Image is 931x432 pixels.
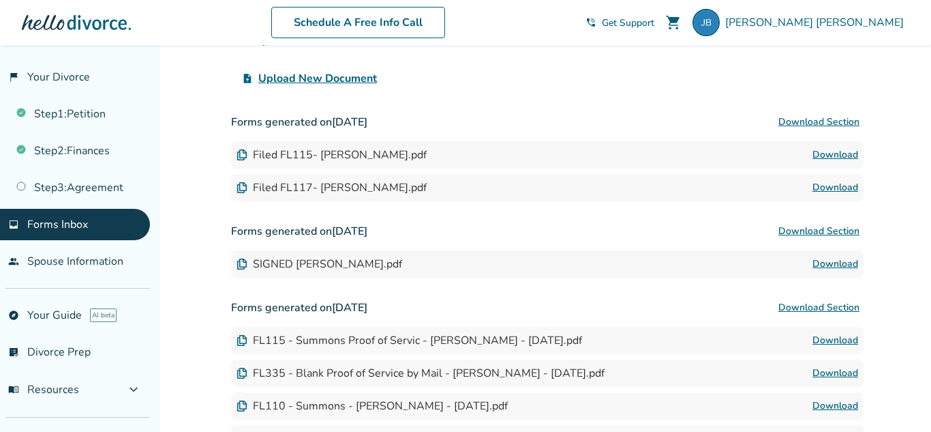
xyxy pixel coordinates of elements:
span: menu_book [8,384,19,395]
span: AI beta [90,308,117,322]
span: expand_more [125,381,142,398]
div: FL115 - Summons Proof of Servic - [PERSON_NAME] - [DATE].pdf [236,333,582,348]
span: Get Support [602,16,654,29]
img: Document [236,182,247,193]
div: FL335 - Blank Proof of Service by Mail - [PERSON_NAME] - [DATE].pdf [236,366,605,381]
div: SIGNED [PERSON_NAME].pdf [236,257,402,272]
h3: Forms generated on [DATE] [231,294,864,321]
h3: Forms generated on [DATE] [231,218,864,245]
button: Download Section [774,109,864,136]
div: FL110 - Summons - [PERSON_NAME] - [DATE].pdf [236,399,508,414]
span: people [8,256,19,267]
img: Document [236,149,247,160]
a: Schedule A Free Info Call [271,7,445,38]
a: phone_in_talkGet Support [585,16,654,29]
a: Download [812,179,858,196]
img: Document [236,401,247,412]
span: phone_in_talk [585,17,596,28]
a: Download [812,332,858,349]
span: list_alt_check [8,347,19,358]
a: Download [812,256,858,272]
span: Resources [8,382,79,397]
img: Document [236,259,247,270]
iframe: Chat Widget [863,366,931,432]
div: Filed FL115- [PERSON_NAME].pdf [236,147,427,162]
a: Download [812,365,858,381]
a: Download [812,398,858,414]
span: Forms Inbox [27,217,88,232]
span: [PERSON_NAME] [PERSON_NAME] [725,15,909,30]
span: flag_2 [8,72,19,83]
span: upload_file [242,73,253,84]
div: Filed FL117- [PERSON_NAME].pdf [236,180,427,195]
img: jessedimond@yahoo.com [692,9,720,36]
span: shopping_cart [665,14,682,31]
img: Document [236,335,247,346]
a: Download [812,147,858,163]
h3: Forms generated on [DATE] [231,109,864,136]
button: Download Section [774,294,864,321]
span: explore [8,310,19,321]
button: Download Section [774,218,864,245]
span: Upload New Document [258,70,377,87]
span: inbox [8,219,19,230]
img: Document [236,368,247,379]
